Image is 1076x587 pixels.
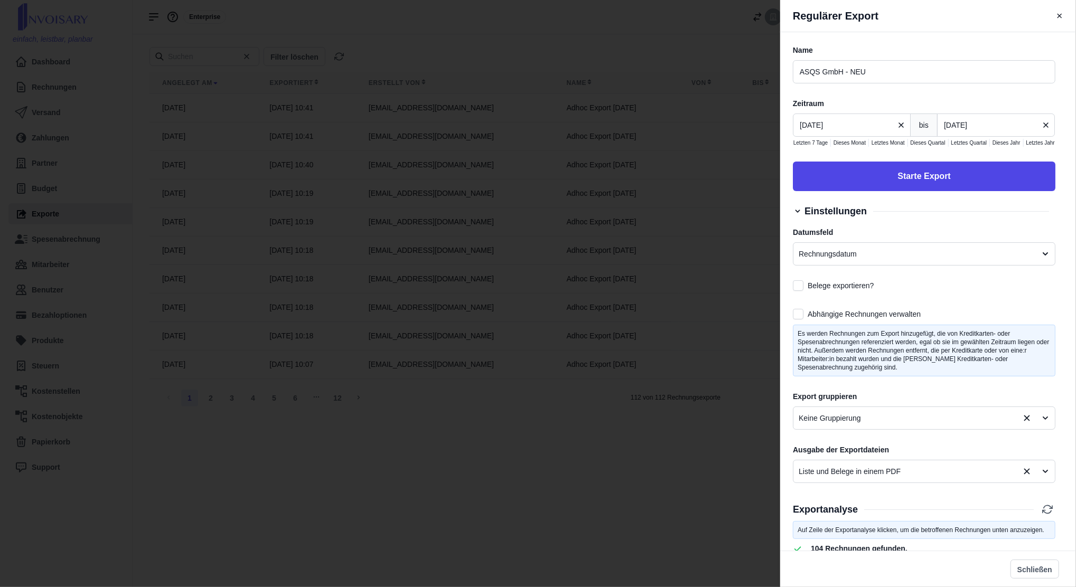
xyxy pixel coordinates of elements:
h5: Exportanalyse [793,502,858,517]
label: Export gruppieren [793,391,1055,402]
div: bis [910,113,938,137]
div: Es werden Rechnungen zum Export hinzugefügt, die von Kreditkarten- oder Spesenabrechnungen refere... [793,325,1055,376]
span: Letztes Monat [872,139,905,147]
input: Abhängige Rechnungen verwalten [793,309,803,319]
h5: Einstellungen [804,204,867,219]
span: Letztes Jahr [1026,139,1055,147]
span: Letztes Quartal [951,139,987,147]
label: Ausgabe der Exportdateien [793,444,1055,456]
button: Starte Export [793,162,1055,191]
span: Dieses Jahr [993,139,1021,147]
span: Letzten 7 Tage [793,139,828,147]
input: Belege exportieren? [793,280,803,291]
span: Dieses Quartal [911,139,946,147]
label: Datumsfeld [793,227,1055,238]
span: Abhängige Rechnungen verwalten [808,309,921,320]
h4: Regulärer Export [793,8,878,23]
label: Name [793,45,1055,56]
div: 104 Rechnungen gefunden. [811,543,907,554]
label: Zeitraum [793,98,1055,109]
span: Belege exportieren? [808,280,874,291]
span: Dieses Monat [834,139,866,147]
button: Schließen [1010,560,1059,579]
div: Auf Zeile der Exportanalyse klicken, um die betroffenen Rechnungen unten anzuzeigen. [793,521,1055,539]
